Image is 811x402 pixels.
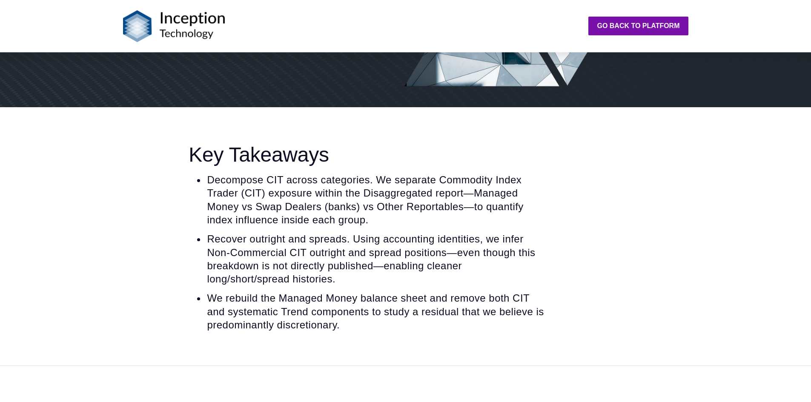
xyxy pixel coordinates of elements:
[597,22,679,29] strong: Go back to platform
[123,10,225,42] img: Logo
[206,173,545,226] li: Decompose CIT across categories. We separate Commodity Index Trader (CIT) exposure within the Dis...
[206,291,545,331] li: We rebuild the Managed Money balance sheet and remove both CIT and systematic Trend components to...
[189,143,545,166] h2: Key Takeaways
[588,17,688,35] a: Go back to platform
[206,232,545,285] li: Recover outright and spreads. Using accounting identities, we infer Non‑Commercial CIT outright a...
